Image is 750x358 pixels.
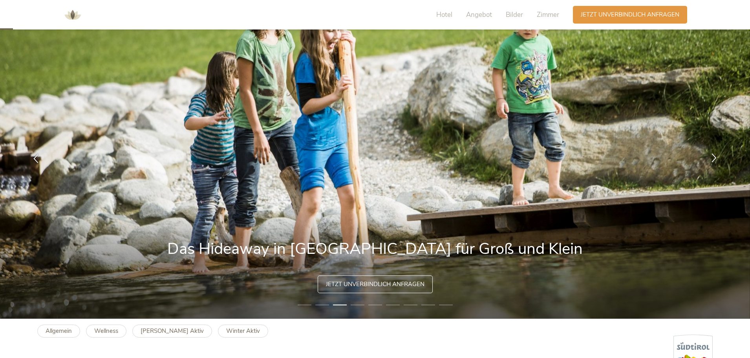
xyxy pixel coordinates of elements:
a: Winter Aktiv [218,325,268,338]
a: Wellness [86,325,126,338]
b: Allgemein [46,327,72,335]
b: [PERSON_NAME] Aktiv [141,327,204,335]
span: Angebot [466,10,492,19]
span: Jetzt unverbindlich anfragen [326,280,424,288]
b: Wellness [94,327,118,335]
span: Hotel [436,10,452,19]
a: AMONTI & LUNARIS Wellnessresort [61,12,84,17]
span: Bilder [506,10,523,19]
span: Zimmer [537,10,559,19]
b: Winter Aktiv [226,327,260,335]
a: [PERSON_NAME] Aktiv [132,325,212,338]
a: Allgemein [37,325,80,338]
span: Jetzt unverbindlich anfragen [581,11,679,19]
img: AMONTI & LUNARIS Wellnessresort [61,3,84,27]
